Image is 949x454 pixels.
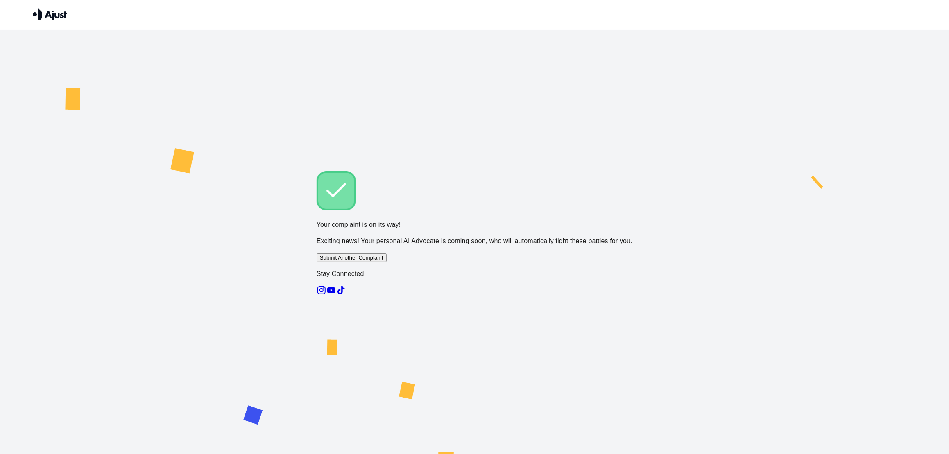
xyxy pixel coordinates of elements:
p: Your complaint is on its way! [317,220,632,230]
img: Check! [317,171,356,210]
button: Submit Another Complaint [317,253,387,262]
p: Stay Connected [317,269,632,279]
p: Exciting news! Your personal AI Advocate is coming soon, who will automatically fight these battl... [317,236,632,246]
img: Ajust [33,8,67,20]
